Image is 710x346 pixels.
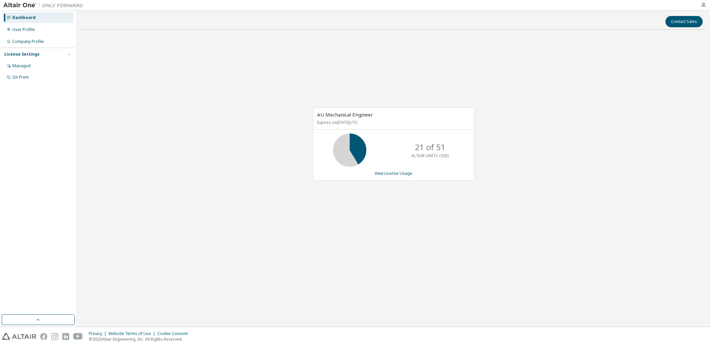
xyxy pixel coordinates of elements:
img: youtube.svg [73,333,83,340]
button: Contact Sales [665,16,703,27]
p: 21 of 51 [415,142,445,153]
img: facebook.svg [40,333,47,340]
img: linkedin.svg [62,333,69,340]
p: ALTAIR UNITS USED [411,153,449,159]
div: License Settings [4,52,40,57]
a: View License Usage [375,171,412,176]
img: altair_logo.svg [2,333,36,340]
img: instagram.svg [51,333,58,340]
p: Expires on [DATE] UTC [317,120,468,125]
img: Altair One [3,2,87,9]
p: © 2025 Altair Engineering, Inc. All Rights Reserved. [89,336,192,342]
div: Website Terms of Use [108,331,157,336]
div: User Profile [12,27,35,32]
span: AU Mechanical Engineer [317,111,373,118]
div: Cookie Consent [157,331,192,336]
div: On Prem [12,75,29,80]
div: Dashboard [12,15,36,20]
div: Company Profile [12,39,44,44]
div: Managed [12,63,31,69]
div: Privacy [89,331,108,336]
